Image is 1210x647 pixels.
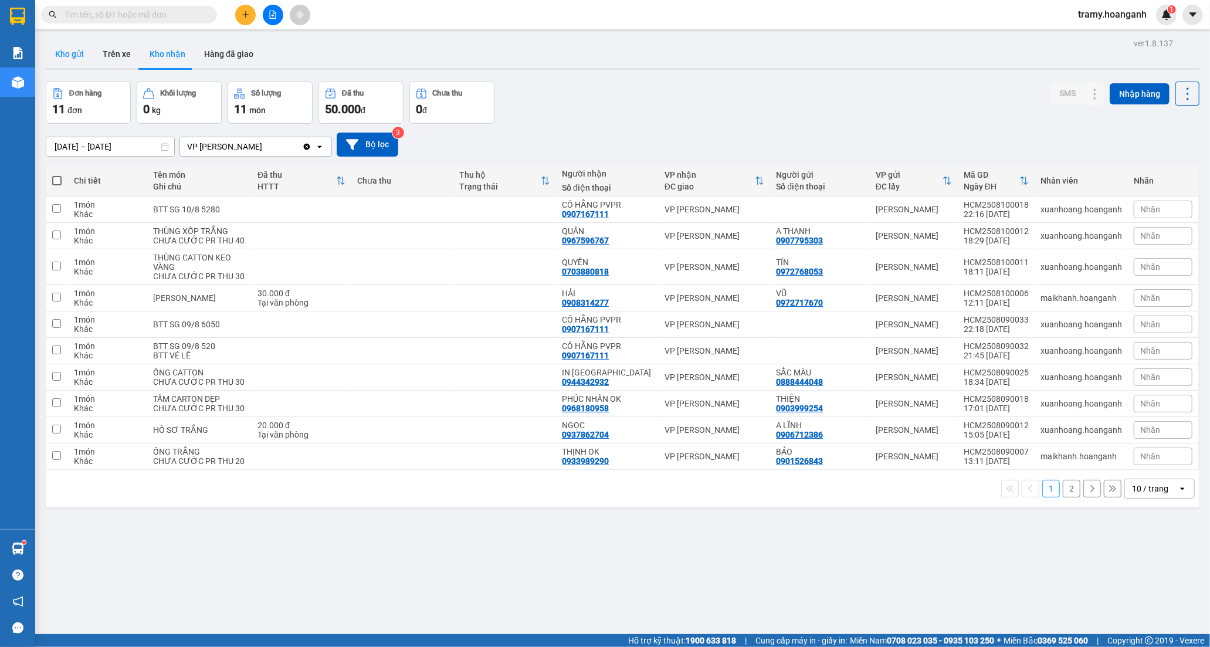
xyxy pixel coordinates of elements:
[74,258,141,267] div: 1 món
[153,394,246,404] div: TẤM CARTON DẸP
[337,133,398,157] button: Bộ lọc
[49,11,57,19] span: search
[10,10,104,38] div: VP [PERSON_NAME]
[234,102,247,116] span: 11
[562,258,653,267] div: QUYÊN
[1040,262,1122,272] div: xuanhoang.hoanganh
[453,165,556,197] th: Toggle SortBy
[74,289,141,298] div: 1 món
[1178,484,1187,493] svg: open
[74,377,141,387] div: Khác
[876,262,952,272] div: [PERSON_NAME]
[1004,634,1088,647] span: Miền Bắc
[1161,9,1172,20] img: icon-new-feature
[876,170,943,179] div: VP gửi
[964,315,1029,324] div: HCM2508090033
[776,404,823,413] div: 0903999254
[153,182,246,191] div: Ghi chú
[459,182,541,191] div: Trạng thái
[153,226,246,236] div: THÙNG XỐP TRẮNG
[74,368,141,377] div: 1 món
[562,421,653,430] div: NGỌC
[665,182,755,191] div: ĐC giao
[665,372,765,382] div: VP [PERSON_NAME]
[964,351,1029,360] div: 21:45 [DATE]
[964,456,1029,466] div: 13:11 [DATE]
[153,341,246,351] div: BTT SG 09/8 520
[665,205,765,214] div: VP [PERSON_NAME]
[776,394,864,404] div: THIỆN
[1140,346,1160,355] span: Nhãn
[1038,636,1088,645] strong: 0369 525 060
[1042,480,1060,497] button: 1
[562,267,609,276] div: 0703880818
[776,377,823,387] div: 0888444048
[153,447,246,456] div: ỐNG TRẮNG
[1040,452,1122,461] div: maikhanh.hoanganh
[776,456,823,466] div: 0901526843
[257,430,345,439] div: Tại văn phòng
[242,11,250,19] span: plus
[153,253,246,272] div: THÙNG CATTON KEO VÀNG
[342,89,364,97] div: Đã thu
[964,368,1029,377] div: HCM2508090025
[562,456,609,466] div: 0933989290
[562,351,609,360] div: 0907167111
[235,5,256,25] button: plus
[160,89,196,97] div: Khối lượng
[887,636,994,645] strong: 0708 023 035 - 0935 103 250
[562,236,609,245] div: 0967596767
[257,182,336,191] div: HTTT
[269,11,277,19] span: file-add
[74,404,141,413] div: Khác
[93,40,140,68] button: Trên xe
[1040,425,1122,435] div: xuanhoang.hoanganh
[870,165,958,197] th: Toggle SortBy
[562,341,653,351] div: CÔ HẰNG PVPR
[140,40,195,68] button: Kho nhận
[74,209,141,219] div: Khác
[665,425,765,435] div: VP [PERSON_NAME]
[52,102,65,116] span: 11
[10,11,28,23] span: Gửi:
[776,368,864,377] div: SẮC MÀU
[562,209,609,219] div: 0907167111
[628,634,736,647] span: Hỗ trợ kỹ thuật:
[1140,320,1160,329] span: Nhãn
[153,170,246,179] div: Tên món
[1168,5,1176,13] sup: 1
[1140,205,1160,214] span: Nhãn
[74,447,141,456] div: 1 món
[74,341,141,351] div: 1 món
[665,346,765,355] div: VP [PERSON_NAME]
[12,76,24,89] img: warehouse-icon
[1188,9,1198,20] span: caret-down
[361,106,365,115] span: đ
[562,226,653,236] div: QUÂN
[964,447,1029,456] div: HCM2508090007
[74,226,141,236] div: 1 món
[562,324,609,334] div: 0907167111
[1040,372,1122,382] div: xuanhoang.hoanganh
[562,298,609,307] div: 0908314277
[302,142,311,151] svg: Clear value
[562,447,653,456] div: THỊNH OK
[112,10,140,22] span: Nhận:
[964,200,1029,209] div: HCM2508100018
[10,38,104,52] div: NAM
[876,399,952,408] div: [PERSON_NAME]
[1050,83,1085,104] button: SMS
[195,40,263,68] button: Hàng đã giao
[1040,320,1122,329] div: xuanhoang.hoanganh
[74,324,141,334] div: Khác
[745,634,747,647] span: |
[964,226,1029,236] div: HCM2508100012
[776,182,864,191] div: Số điện thoại
[964,421,1029,430] div: HCM2508090012
[65,8,203,21] input: Tìm tên, số ĐT hoặc mã đơn
[1132,483,1168,494] div: 10 / trang
[665,293,765,303] div: VP [PERSON_NAME]
[1040,176,1122,185] div: Nhân viên
[562,315,653,324] div: CÔ HẰNG PVPR
[46,137,174,156] input: Select a date range.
